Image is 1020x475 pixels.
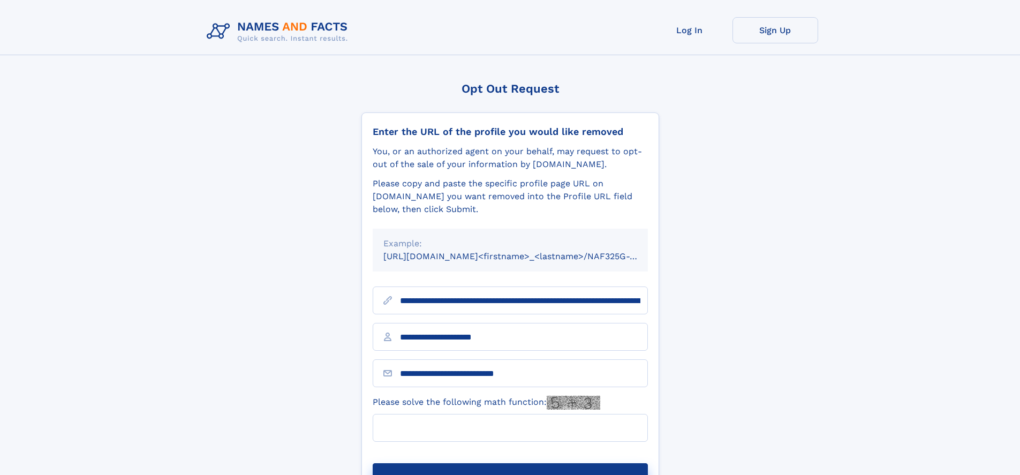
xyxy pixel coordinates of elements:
a: Sign Up [732,17,818,43]
a: Log In [647,17,732,43]
img: Logo Names and Facts [202,17,357,46]
div: Enter the URL of the profile you would like removed [373,126,648,138]
small: [URL][DOMAIN_NAME]<firstname>_<lastname>/NAF325G-xxxxxxxx [383,251,668,261]
div: Opt Out Request [361,82,659,95]
label: Please solve the following math function: [373,396,600,410]
div: Example: [383,237,637,250]
div: Please copy and paste the specific profile page URL on [DOMAIN_NAME] you want removed into the Pr... [373,177,648,216]
div: You, or an authorized agent on your behalf, may request to opt-out of the sale of your informatio... [373,145,648,171]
